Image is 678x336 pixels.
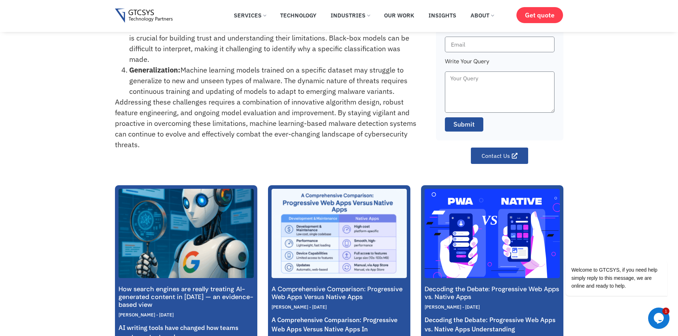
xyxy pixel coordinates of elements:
a: A Comprehensive Comparison: Progressive Web Apps Versus Native Apps [272,285,403,301]
a: How search engines are really treating AI-generated content in [DATE] — an evidence-based view [119,285,253,309]
span: Get quote [525,11,555,19]
form: Faq Form [445,22,555,136]
span: Contact Us [482,153,510,159]
iframe: chat widget [648,308,671,329]
input: Email [445,37,555,52]
li: Machine learning models trained on a specific dataset may struggle to generalize to new and unsee... [129,65,420,97]
span: [DATE] [462,304,480,310]
p: A Comprehensive Comparison: Progressive Web Apps Versus Native Apps In [272,315,407,334]
li: Interpreting and explaining the decisions made by machine learning models is crucial for building... [129,22,420,65]
p: Decoding the Debate: Progressive Web Apps vs. Native Apps Understanding [425,315,560,334]
img: Gtcsys logo [115,9,173,23]
a: Contact Us [471,148,528,164]
img: Progressive Web Apps vs. Native Apps [424,181,560,286]
a: Insights [423,7,462,23]
span: [DATE] [309,304,327,310]
p: Addressing these challenges requires a combination of innovative algorithm design, robust feature... [115,97,420,150]
span: [PERSON_NAME] [119,312,155,318]
a: Technology [275,7,322,23]
a: Services [228,7,271,23]
img: A Comprehensive Comparison [270,188,407,279]
a: A Comprehensive Comparison [272,189,407,278]
button: Submit [445,117,483,132]
span: [PERSON_NAME] [425,304,461,310]
strong: Generalization: [129,65,180,75]
span: Submit [453,120,475,129]
a: Get quote [516,7,563,23]
span: [PERSON_NAME] [272,304,308,310]
a: Progressive Web Apps vs. Native Apps [425,189,560,278]
span: [DATE] [156,312,174,318]
a: Industries [325,7,375,23]
a: About [465,7,499,23]
a: Decoding the Debate: Progressive Web Apps vs. Native Apps [425,285,559,301]
label: Write Your Query [445,57,489,71]
iframe: chat widget [543,220,671,304]
a: Our Work [379,7,420,23]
